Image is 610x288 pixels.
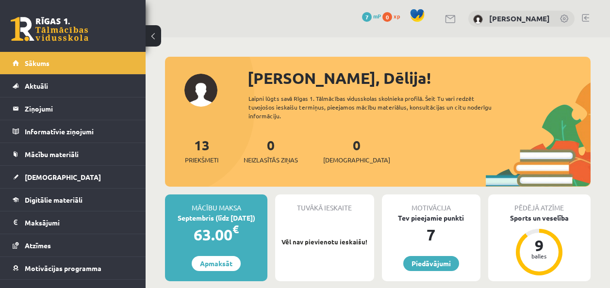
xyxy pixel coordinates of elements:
[489,14,550,23] a: [PERSON_NAME]
[382,12,405,20] a: 0 xp
[25,211,133,234] legend: Maksājumi
[13,257,133,279] a: Motivācijas programma
[488,213,591,223] div: Sports un veselība
[247,66,591,90] div: [PERSON_NAME], Dēlija!
[488,213,591,277] a: Sports un veselība 9 balles
[382,213,480,223] div: Tev pieejamie punkti
[525,253,554,259] div: balles
[11,17,88,41] a: Rīgas 1. Tālmācības vidusskola
[382,223,480,246] div: 7
[403,256,459,271] a: Piedāvājumi
[373,12,381,20] span: mP
[362,12,372,22] span: 7
[244,136,298,165] a: 0Neizlasītās ziņas
[185,136,218,165] a: 13Priekšmeti
[13,143,133,165] a: Mācību materiāli
[185,155,218,165] span: Priekšmeti
[13,120,133,143] a: Informatīvie ziņojumi
[13,97,133,120] a: Ziņojumi
[25,241,51,250] span: Atzīmes
[248,94,504,120] div: Laipni lūgts savā Rīgas 1. Tālmācības vidusskolas skolnieka profilā. Šeit Tu vari redzēt tuvojošo...
[232,222,239,236] span: €
[382,194,480,213] div: Motivācija
[323,155,390,165] span: [DEMOGRAPHIC_DATA]
[362,12,381,20] a: 7 mP
[25,173,101,181] span: [DEMOGRAPHIC_DATA]
[25,59,49,67] span: Sākums
[275,194,374,213] div: Tuvākā ieskaite
[13,189,133,211] a: Digitālie materiāli
[323,136,390,165] a: 0[DEMOGRAPHIC_DATA]
[13,166,133,188] a: [DEMOGRAPHIC_DATA]
[488,194,591,213] div: Pēdējā atzīme
[25,97,133,120] legend: Ziņojumi
[382,12,392,22] span: 0
[244,155,298,165] span: Neizlasītās ziņas
[192,256,241,271] a: Apmaksāt
[13,234,133,256] a: Atzīmes
[165,194,267,213] div: Mācību maksa
[13,52,133,74] a: Sākums
[525,238,554,253] div: 9
[25,264,101,272] span: Motivācijas programma
[13,75,133,97] a: Aktuāli
[25,195,82,204] span: Digitālie materiāli
[25,150,79,159] span: Mācību materiāli
[394,12,400,20] span: xp
[473,15,483,24] img: Dēlija Lavrova
[13,211,133,234] a: Maksājumi
[165,213,267,223] div: Septembris (līdz [DATE])
[280,237,369,247] p: Vēl nav pievienotu ieskaišu!
[25,120,133,143] legend: Informatīvie ziņojumi
[25,81,48,90] span: Aktuāli
[165,223,267,246] div: 63.00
